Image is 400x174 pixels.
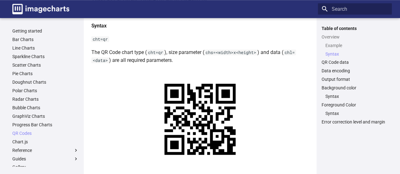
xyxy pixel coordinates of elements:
a: Example [325,43,388,48]
nav: Table of contents [318,26,392,125]
label: Table of contents [318,26,392,31]
a: Gallery [12,164,79,170]
a: Chart.js [12,139,79,145]
a: Progress Bar Charts [12,122,79,128]
a: Data encoding [322,68,388,74]
nav: Background color [322,93,388,99]
a: Error correction level and margin [322,119,388,125]
a: Foreground Color [322,102,388,108]
label: Reference [12,147,79,153]
a: QR Code data [322,59,388,65]
a: Scatter Charts [12,62,79,68]
code: cht=qr [91,36,109,42]
a: QR Codes [12,130,79,136]
code: cht=qr [147,50,164,55]
a: Doughnut Charts [12,79,79,85]
a: Syntax [325,111,388,116]
h4: Syntax [91,22,309,30]
a: Syntax [325,93,388,99]
img: chart [150,69,250,169]
img: logo [12,4,69,14]
a: Background color [322,85,388,91]
a: Output format [322,76,388,82]
a: Line Charts [12,45,79,51]
nav: Foreground Color [322,111,388,116]
code: chs=<width>x<height> [204,50,257,55]
a: Radar Charts [12,96,79,102]
a: GraphViz Charts [12,113,79,119]
a: Bar Charts [12,37,79,42]
p: The QR Code chart type ( ), size parameter ( ) and data ( ) are all required parameters. [91,48,309,64]
a: Sparkline Charts [12,54,79,59]
a: Bubble Charts [12,105,79,111]
input: Search [318,3,392,15]
label: Guides [12,156,79,162]
a: Getting started [12,28,79,34]
a: Overview [322,34,388,40]
nav: Overview [322,43,388,57]
a: Syntax [325,51,388,57]
a: Image-Charts documentation [10,1,72,17]
a: Polar Charts [12,88,79,93]
a: Pie Charts [12,71,79,76]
